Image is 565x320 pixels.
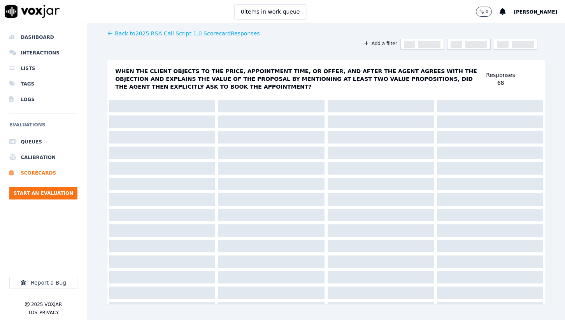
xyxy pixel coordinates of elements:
a: Interactions [9,45,77,61]
p: Responses [486,71,515,79]
a: Tags [9,76,77,92]
img: voxjar logo [5,5,60,18]
a: Calibration [9,150,77,165]
div: 68 [497,79,504,87]
a: Scorecards [9,165,77,181]
p: 2025 Voxjar [31,301,62,308]
button: Start an Evaluation [9,187,77,199]
button: 0items in work queue [234,4,307,19]
button: Back to2025 RSA Call Script 1.0 ScorecardResponses [107,30,260,37]
button: Add a filter [361,39,400,48]
a: Queues [9,134,77,150]
span: [PERSON_NAME] [514,9,557,15]
button: [PERSON_NAME] [514,7,565,16]
button: Report a Bug [9,277,77,289]
a: Lists [9,61,77,76]
button: 0 [476,7,492,17]
button: TOS [28,310,37,316]
a: Dashboard [9,30,77,45]
h6: Evaluations [9,120,77,134]
p: When the client objects to the price, appointment time, or offer, and after the agent agrees with... [115,67,486,91]
button: Privacy [39,310,59,316]
a: Logs [9,92,77,107]
p: 0 [486,9,489,15]
button: 0 [476,7,500,17]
